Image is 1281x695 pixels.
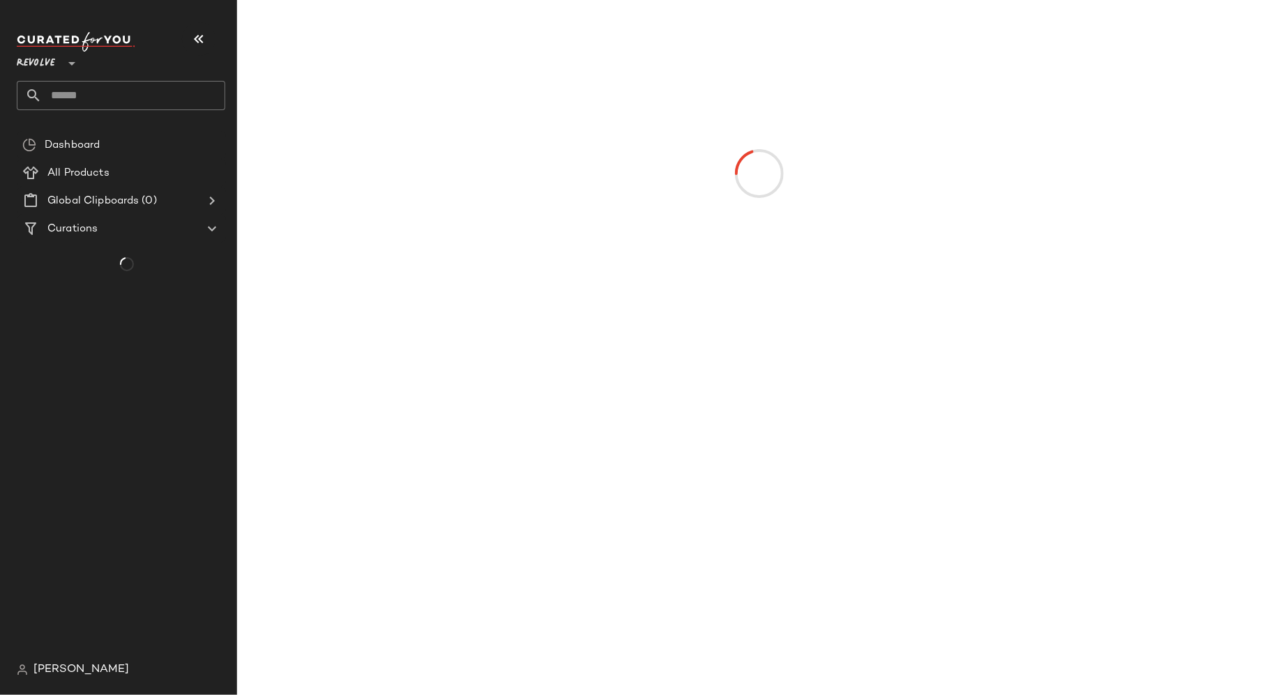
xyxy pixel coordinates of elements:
span: Revolve [17,47,55,72]
img: cfy_white_logo.C9jOOHJF.svg [17,32,135,52]
span: All Products [47,165,109,181]
span: [PERSON_NAME] [33,662,129,678]
img: svg%3e [17,664,28,675]
span: Global Clipboards [47,193,139,209]
img: svg%3e [22,138,36,152]
span: Dashboard [45,137,100,153]
span: (0) [139,193,156,209]
span: Curations [47,221,98,237]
